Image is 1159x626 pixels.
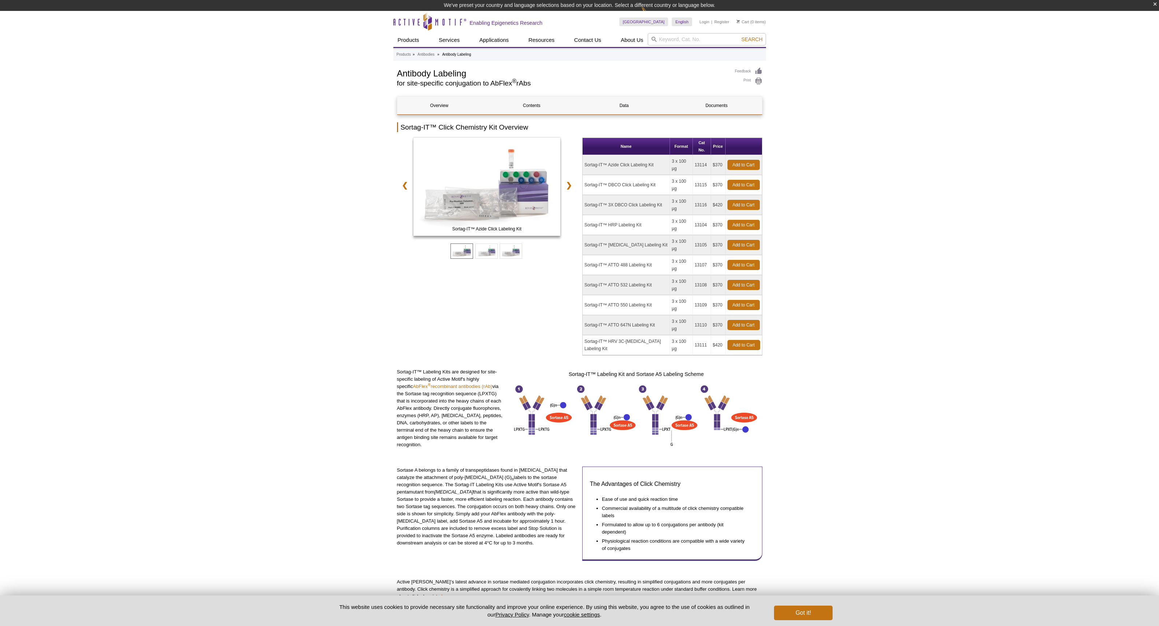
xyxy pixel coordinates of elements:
a: Add to Cart [727,180,760,190]
a: Privacy Policy [495,611,529,618]
a: Add to Cart [727,220,760,230]
td: $370 [711,155,726,175]
td: Sortag-IT™ Azide Click Labeling Kit [583,155,670,175]
a: Sortag-IT™ Azide Click Labeling Kit [413,138,561,238]
a: here [441,594,451,599]
a: Cart [737,19,749,24]
h3: Sortag-IT™ Labeling Kit and Sortase A5 Labeling Scheme [510,370,762,379]
td: $420 [711,335,726,355]
td: Sortag-IT™ 3X DBCO Click Labeling Kit [583,195,670,215]
p: Sortag-IT™ Labeling Kits are designed for site-specific labeling of Active Motif's highly specifi... [397,368,505,448]
a: Add to Cart [727,240,760,250]
td: 13104 [693,215,711,235]
em: [MEDICAL_DATA] [434,489,473,495]
td: 3 x 100 µg [670,335,693,355]
th: Cat No. [693,138,711,155]
td: 13110 [693,315,711,335]
a: Add to Cart [727,340,760,350]
th: Name [583,138,670,155]
a: Feedback [735,67,762,75]
a: Antibodies [417,51,434,58]
li: Ease of use and quick reaction time [602,494,747,503]
li: Formulated to allow up to 6 conjugations per antibody (kit dependent) [602,519,747,536]
img: Sortag-IT™ Azide Click Labeling Kit [413,138,561,236]
td: 13116 [693,195,711,215]
td: 3 x 100 µg [670,175,693,195]
li: » [413,52,415,56]
sup: ® [428,383,431,387]
td: 3 x 100 µg [670,215,693,235]
a: Contents [490,97,574,114]
td: $420 [711,195,726,215]
td: 13105 [693,235,711,255]
td: Sortag-IT™ ATTO 550 Labeling Kit [583,295,670,315]
td: 3 x 100 µg [670,235,693,255]
td: $370 [711,235,726,255]
sup: ® [512,78,516,84]
a: Add to Cart [727,200,760,210]
a: Add to Cart [727,260,760,270]
sub: n [512,477,514,481]
a: Products [393,33,424,47]
p: Sortase A belongs to a family of transpeptidases found in [MEDICAL_DATA] that catalyze the attach... [397,467,577,547]
a: ❮ [397,177,413,194]
a: Add to Cart [727,320,760,330]
li: Physiological reaction conditions are compatible with a wide variety of conjugates [602,536,747,552]
li: (0 items) [737,17,766,26]
td: Sortag-IT™ ATTO 532 Labeling Kit [583,275,670,295]
td: Sortag-IT™ HRP Labeling Kit [583,215,670,235]
span: Sortag-IT™ Azide Click Labeling Kit [415,225,559,233]
a: Add to Cart [727,280,760,290]
td: 3 x 100 µg [670,155,693,175]
td: Sortag-IT™ [MEDICAL_DATA] Labeling Kit [583,235,670,255]
button: cookie settings [564,611,600,618]
td: $370 [711,255,726,275]
h2: for site-specific conjugation to AbFlex rAbs [397,80,728,87]
a: Documents [675,97,759,114]
td: Sortag-IT™ DBCO Click Labeling Kit [583,175,670,195]
td: Sortag-IT™ ATTO 647N Labeling Kit [583,315,670,335]
td: 13109 [693,295,711,315]
td: Sortag-IT™ HRV 3C-[MEDICAL_DATA] Labeling Kit [583,335,670,355]
td: $370 [711,315,726,335]
th: Price [711,138,726,155]
td: $370 [711,275,726,295]
a: Add to Cart [727,300,760,310]
td: $370 [711,175,726,195]
th: Format [670,138,693,155]
td: 13115 [693,175,711,195]
td: $370 [711,295,726,315]
h2: Sortag-IT™ Click Chemistry Kit Overview [397,122,762,132]
a: Products [397,51,411,58]
td: 13107 [693,255,711,275]
td: Sortag-IT™ ATTO 488 Labeling Kit [583,255,670,275]
p: Active [PERSON_NAME]’s latest advance in sortase mediated conjugation incorporates click chemistr... [397,578,762,600]
a: Contact Us [570,33,606,47]
h3: The Advantages of Click Chemistry [590,480,755,488]
a: Add to Cart [727,160,760,170]
a: Applications [475,33,513,47]
h1: Antibody Labeling [397,67,728,78]
a: [GEOGRAPHIC_DATA] [619,17,668,26]
img: The Sortag-IT™ Labeling Kit for AbFlex recombinant antibodies [510,382,762,450]
td: 3 x 100 µg [670,295,693,315]
td: 3 x 100 µg [670,275,693,295]
li: Commercial availability of a multitude of click chemistry compatible labels [602,503,747,519]
li: | [711,17,713,26]
input: Keyword, Cat. No. [648,33,766,45]
li: Antibody Labeling [442,52,471,56]
a: Data [582,97,666,114]
a: Login [699,19,709,24]
td: 3 x 100 µg [670,255,693,275]
p: This website uses cookies to provide necessary site functionality and improve your online experie... [327,603,762,618]
a: ❯ [561,177,577,194]
a: AbFlex®recombinant antibodies (rAb) [413,384,492,389]
a: Print [735,77,762,85]
td: $370 [711,215,726,235]
td: 13114 [693,155,711,175]
img: Change Here [641,5,660,23]
span: Search [741,36,762,42]
td: 3 x 100 µg [670,195,693,215]
h2: Enabling Epigenetics Research [470,20,543,26]
a: English [672,17,692,26]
